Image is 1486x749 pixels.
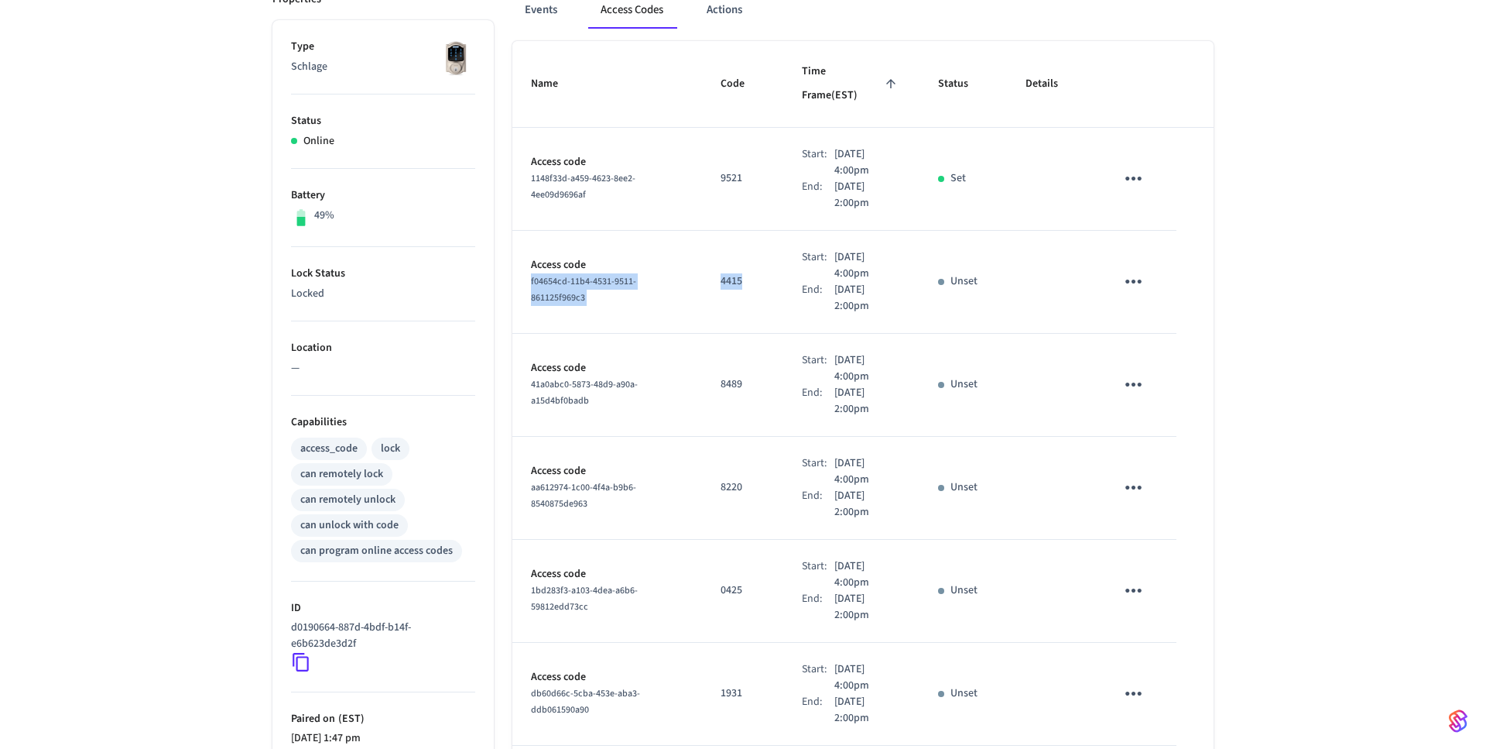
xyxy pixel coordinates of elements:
[721,273,765,290] p: 4415
[314,208,334,224] p: 49%
[802,249,834,282] div: Start:
[291,266,475,282] p: Lock Status
[834,591,901,624] p: [DATE] 2:00pm
[291,711,475,727] p: Paired on
[721,72,765,96] span: Code
[834,249,901,282] p: [DATE] 4:00pm
[300,466,383,483] div: can remotely lock
[1025,72,1078,96] span: Details
[802,60,900,108] span: Time Frame(EST)
[531,566,683,582] p: Access code
[300,492,395,508] div: can remotely unlock
[834,385,901,417] p: [DATE] 2:00pm
[721,170,765,187] p: 9521
[721,479,765,496] p: 8220
[335,711,365,727] span: ( EST )
[950,479,978,496] p: Unset
[300,517,399,534] div: can unlock with code
[531,687,640,716] span: db60d66c-5cba-453e-aba3-ddb061590a90
[834,282,901,314] p: [DATE] 2:00pm
[531,172,635,201] span: 1148f33d-a459-4623-8ee2-4ee09d9696af
[834,179,901,211] p: [DATE] 2:00pm
[291,600,475,617] p: ID
[802,488,834,521] div: End:
[802,146,834,179] div: Start:
[950,170,966,187] p: Set
[300,441,358,457] div: access_code
[1449,709,1467,734] img: SeamLogoGradient.69752ec5.svg
[950,273,978,290] p: Unset
[531,72,578,96] span: Name
[531,360,683,376] p: Access code
[721,582,765,599] p: 0425
[802,455,834,488] div: Start:
[531,584,638,613] span: 1bd283f3-a103-4dea-a6b6-59812edd73cc
[291,59,475,75] p: Schlage
[531,154,683,170] p: Access code
[531,275,636,304] span: f04654cd-11b4-4531-9511-861125f969c3
[802,179,834,211] div: End:
[834,146,901,179] p: [DATE] 4:00pm
[531,481,636,510] span: aa612974-1c00-4f4a-b9b6-8540875de963
[381,441,400,457] div: lock
[834,455,901,488] p: [DATE] 4:00pm
[834,694,901,727] p: [DATE] 2:00pm
[291,286,475,302] p: Locked
[721,376,765,393] p: 8489
[291,187,475,204] p: Battery
[802,661,834,694] div: Start:
[531,669,683,685] p: Access code
[802,352,834,385] div: Start:
[802,694,834,727] div: End:
[291,39,475,55] p: Type
[834,558,901,591] p: [DATE] 4:00pm
[721,685,765,702] p: 1931
[291,414,475,431] p: Capabilities
[300,543,453,559] div: can program online access codes
[802,591,834,624] div: End:
[291,113,475,129] p: Status
[531,463,683,479] p: Access code
[291,360,475,376] p: —
[303,133,334,149] p: Online
[437,39,475,77] img: Schlage Sense Smart Deadbolt with Camelot Trim, Front
[291,340,475,356] p: Location
[950,582,978,599] p: Unset
[531,378,638,407] span: 41a0abc0-5873-48d9-a90a-a15d4bf0badb
[802,558,834,591] div: Start:
[938,72,988,96] span: Status
[802,282,834,314] div: End:
[834,352,901,385] p: [DATE] 4:00pm
[950,376,978,393] p: Unset
[950,685,978,702] p: Unset
[291,730,475,747] p: [DATE] 1:47 pm
[531,257,683,273] p: Access code
[291,620,469,652] p: d0190664-887d-4bdf-b14f-e6b623de3d2f
[834,488,901,521] p: [DATE] 2:00pm
[802,385,834,417] div: End:
[834,661,901,694] p: [DATE] 4:00pm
